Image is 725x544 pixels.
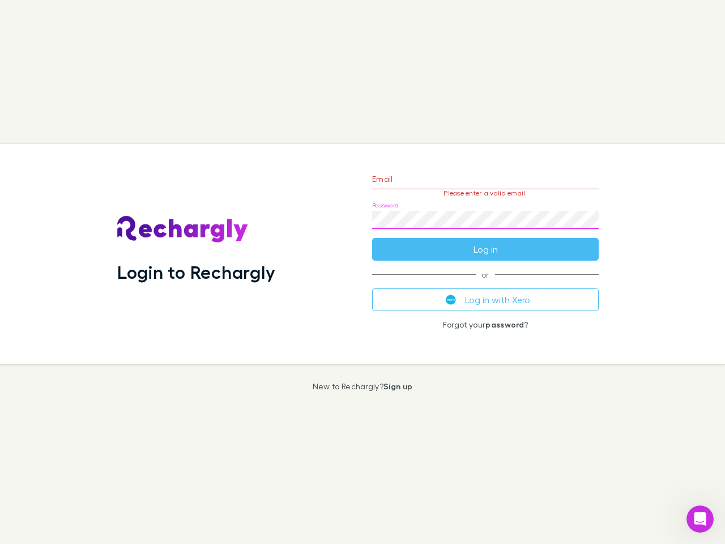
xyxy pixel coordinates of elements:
[372,274,599,275] span: or
[372,201,399,210] label: Password
[383,381,412,391] a: Sign up
[117,216,249,243] img: Rechargly's Logo
[372,288,599,311] button: Log in with Xero
[372,238,599,261] button: Log in
[485,320,524,329] a: password
[117,261,275,283] h1: Login to Rechargly
[686,505,714,533] iframe: Intercom live chat
[372,320,599,329] p: Forgot your ?
[313,382,413,391] p: New to Rechargly?
[372,189,599,197] p: Please enter a valid email.
[446,295,456,305] img: Xero's logo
